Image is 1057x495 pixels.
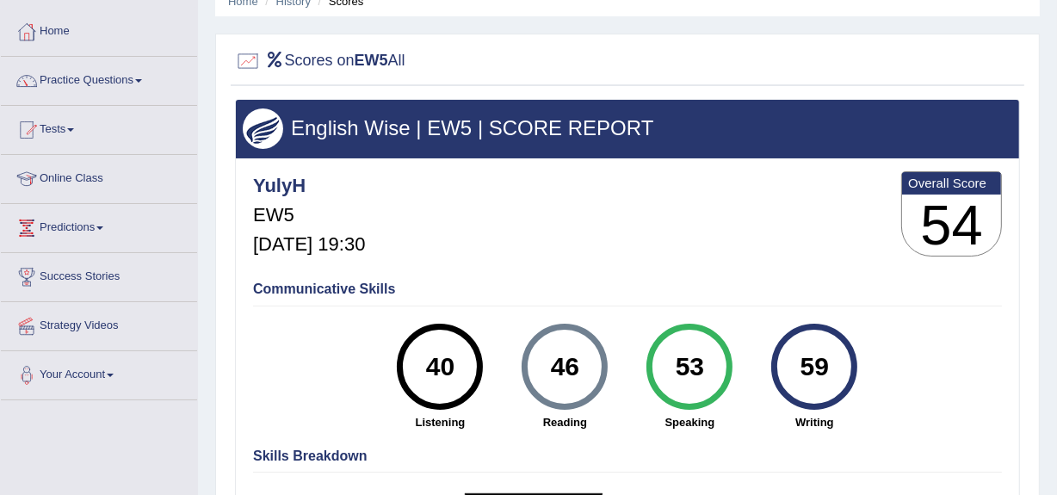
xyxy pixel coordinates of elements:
[761,414,868,430] strong: Writing
[253,282,1002,297] h4: Communicative Skills
[1,8,197,51] a: Home
[253,234,365,255] h5: [DATE] 19:30
[658,331,721,403] div: 53
[409,331,472,403] div: 40
[511,414,619,430] strong: Reading
[253,176,365,196] h4: YulyH
[235,48,405,74] h2: Scores on All
[243,108,283,149] img: wings.png
[1,302,197,345] a: Strategy Videos
[783,331,846,403] div: 59
[1,351,197,394] a: Your Account
[534,331,596,403] div: 46
[1,57,197,100] a: Practice Questions
[636,414,744,430] strong: Speaking
[243,117,1012,139] h3: English Wise | EW5 | SCORE REPORT
[902,195,1001,257] h3: 54
[355,52,388,69] b: EW5
[1,155,197,198] a: Online Class
[253,449,1002,464] h4: Skills Breakdown
[908,176,995,190] b: Overall Score
[1,204,197,247] a: Predictions
[1,106,197,149] a: Tests
[1,253,197,296] a: Success Stories
[253,205,365,226] h5: EW5
[386,414,494,430] strong: Listening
